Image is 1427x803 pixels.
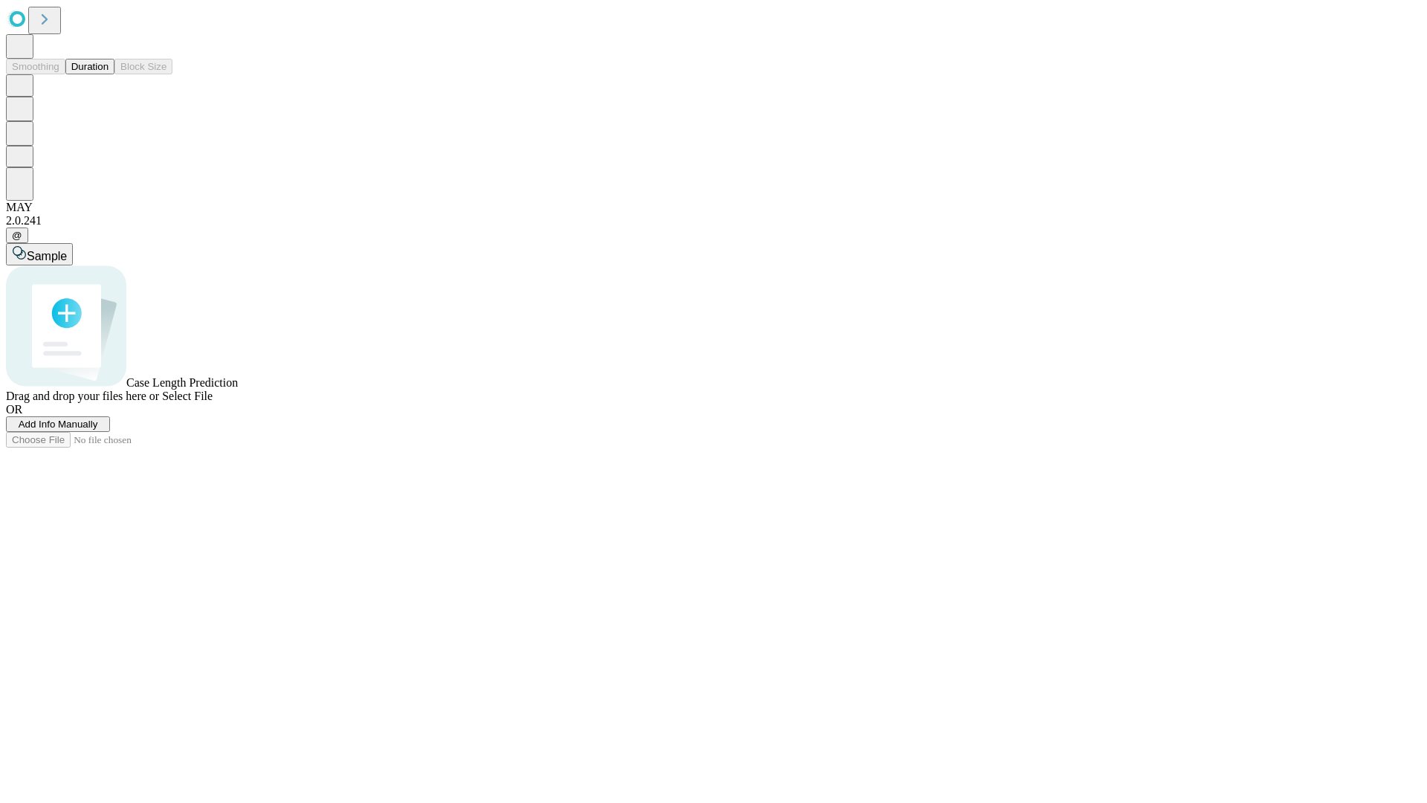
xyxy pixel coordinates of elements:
[6,201,1421,214] div: MAY
[12,230,22,241] span: @
[6,416,110,432] button: Add Info Manually
[19,419,98,430] span: Add Info Manually
[114,59,172,74] button: Block Size
[126,376,238,389] span: Case Length Prediction
[6,214,1421,228] div: 2.0.241
[6,403,22,416] span: OR
[162,390,213,402] span: Select File
[6,243,73,265] button: Sample
[65,59,114,74] button: Duration
[6,59,65,74] button: Smoothing
[6,228,28,243] button: @
[27,250,67,262] span: Sample
[6,390,159,402] span: Drag and drop your files here or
